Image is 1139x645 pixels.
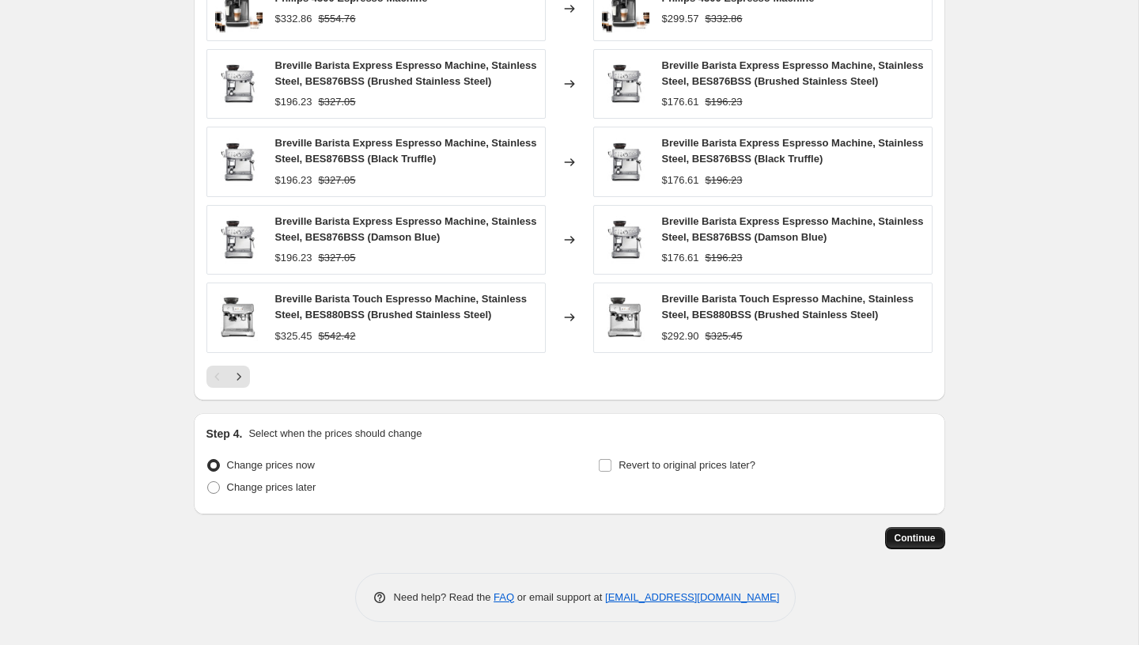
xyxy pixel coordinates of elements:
[706,173,743,188] strike: $196.23
[227,481,316,493] span: Change prices later
[275,215,537,243] span: Breville Barista Express Espresso Machine, Stainless Steel, BES876BSS (Damson Blue)
[514,591,605,603] span: or email support at
[662,250,699,266] div: $176.61
[319,173,356,188] strike: $327.05
[206,426,243,442] h2: Step 4.
[602,216,649,264] img: 71w4oRPlbiL_80x.jpg
[275,94,312,110] div: $196.23
[275,11,312,27] div: $332.86
[394,591,494,603] span: Need help? Read the
[662,215,924,243] span: Breville Barista Express Espresso Machine, Stainless Steel, BES876BSS (Damson Blue)
[215,294,263,341] img: 71NzQ8cF00L_80x.jpg
[319,94,356,110] strike: $327.05
[885,527,945,549] button: Continue
[319,250,356,266] strike: $327.05
[602,294,649,341] img: 71NzQ8cF00L_80x.jpg
[706,94,743,110] strike: $196.23
[215,138,263,186] img: 71w4oRPlbiL_80x.jpg
[319,328,356,344] strike: $542.42
[619,459,755,471] span: Revert to original prices later?
[662,137,924,165] span: Breville Barista Express Espresso Machine, Stainless Steel, BES876BSS (Black Truffle)
[248,426,422,442] p: Select when the prices should change
[275,328,312,344] div: $325.45
[605,591,779,603] a: [EMAIL_ADDRESS][DOMAIN_NAME]
[275,293,527,321] span: Breville Barista Touch Espresso Machine, Stainless Steel, BES880BSS (Brushed Stainless Steel)
[662,293,914,321] span: Breville Barista Touch Espresso Machine, Stainless Steel, BES880BSS (Brushed Stainless Steel)
[215,60,263,108] img: 71w4oRPlbiL_80x.jpg
[215,216,263,264] img: 71w4oRPlbiL_80x.jpg
[206,366,250,388] nav: Pagination
[275,59,537,87] span: Breville Barista Express Espresso Machine, Stainless Steel, BES876BSS (Brushed Stainless Steel)
[706,11,743,27] strike: $332.86
[494,591,514,603] a: FAQ
[662,328,699,344] div: $292.90
[706,328,743,344] strike: $325.45
[319,11,356,27] strike: $554.76
[275,250,312,266] div: $196.23
[275,173,312,188] div: $196.23
[662,94,699,110] div: $176.61
[662,11,699,27] div: $299.57
[275,137,537,165] span: Breville Barista Express Espresso Machine, Stainless Steel, BES876BSS (Black Truffle)
[227,459,315,471] span: Change prices now
[662,59,924,87] span: Breville Barista Express Espresso Machine, Stainless Steel, BES876BSS (Brushed Stainless Steel)
[228,366,250,388] button: Next
[706,250,743,266] strike: $196.23
[895,532,936,544] span: Continue
[602,138,649,186] img: 71w4oRPlbiL_80x.jpg
[602,60,649,108] img: 71w4oRPlbiL_80x.jpg
[662,173,699,188] div: $176.61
